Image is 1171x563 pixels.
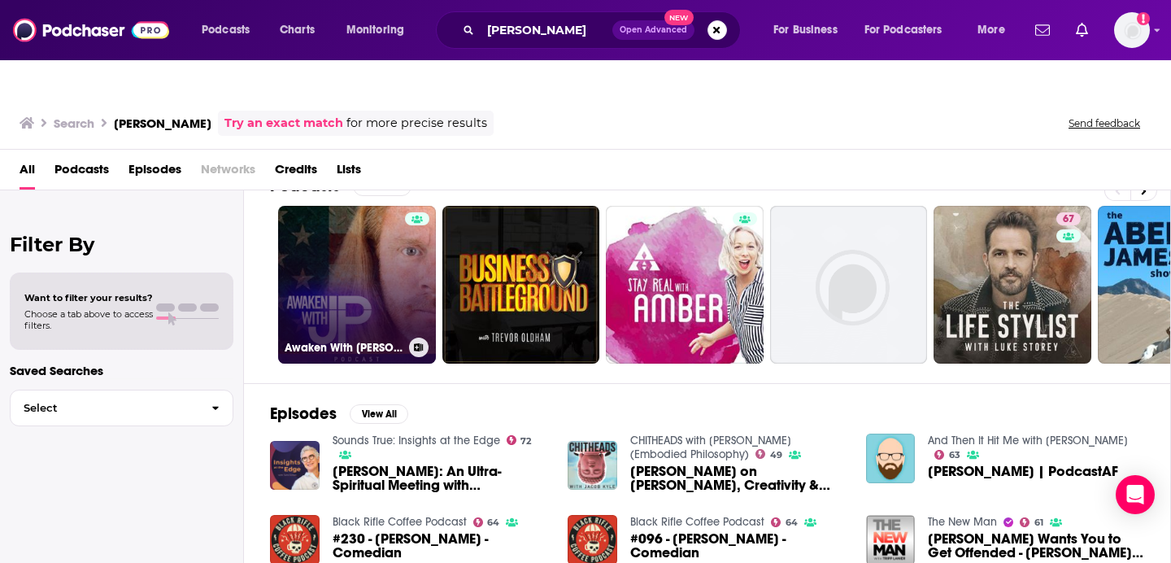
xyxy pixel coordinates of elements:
a: 61 [1020,517,1043,527]
span: Select [11,403,198,413]
input: Search podcasts, credits, & more... [481,17,612,43]
span: Want to filter your results? [24,292,153,303]
span: New [664,10,694,25]
span: 49 [770,452,782,459]
a: 49 [755,449,782,459]
span: 72 [520,438,531,445]
button: open menu [190,17,271,43]
img: JP Sears on JP Sears, Creativity & Vulnerability (#51) [568,441,617,491]
button: Send feedback [1064,116,1145,130]
span: 67 [1063,212,1074,228]
a: 67 [934,206,1091,364]
img: User Profile [1114,12,1150,48]
a: Show notifications dropdown [1069,16,1095,44]
a: JP Sears on JP Sears, Creativity & Vulnerability (#51) [630,465,847,492]
span: [PERSON_NAME] Wants You to Get Offended - [PERSON_NAME] (Encore) [928,532,1144,560]
span: More [977,19,1005,41]
span: Monitoring [346,19,404,41]
a: The New Man [928,515,997,529]
button: open menu [966,17,1025,43]
a: Black Rifle Coffee Podcast [630,515,764,529]
a: #230 - JP Sears - Comedian [333,532,549,560]
span: Logged in as FirstLiberty [1114,12,1150,48]
h2: Filter By [10,233,233,256]
h3: Awaken With [PERSON_NAME] Show [285,341,403,355]
button: open menu [762,17,858,43]
a: Sounds True: Insights at the Edge [333,434,500,447]
p: Saved Searches [10,363,233,378]
span: Choose a tab above to access filters. [24,308,153,331]
span: Charts [280,19,315,41]
a: All [20,156,35,190]
span: 63 [949,452,960,459]
img: Podchaser - Follow, Share and Rate Podcasts [13,15,169,46]
a: Credits [275,156,317,190]
span: 64 [487,519,499,526]
span: [PERSON_NAME] | PodcastAF [928,465,1118,478]
img: JP Sears | PodcastAF [866,434,916,483]
a: CHITHEADS with Jacob Kyle (Embodied Philosophy) [630,434,791,461]
h2: Episodes [270,404,337,424]
span: For Business [773,19,838,41]
a: 63 [934,450,960,460]
span: #096 - [PERSON_NAME] - Comedian [630,532,847,560]
a: Show notifications dropdown [1029,16,1056,44]
a: Black Rifle Coffee Podcast [333,515,467,529]
span: Open Advanced [620,26,687,34]
a: Episodes [128,156,181,190]
svg: Add a profile image [1137,12,1150,25]
img: JP Sears: An Ultra-Spiritual Meeting with JP Sears [270,441,320,491]
a: And Then It Hit Me with Cory Allen [928,434,1128,447]
span: [PERSON_NAME] on [PERSON_NAME], Creativity & Vulnerability (#51) [630,465,847,492]
span: Networks [201,156,255,190]
span: #230 - [PERSON_NAME] - Comedian [333,532,549,560]
span: 61 [1034,519,1043,526]
a: Lists [337,156,361,190]
button: open menu [854,17,966,43]
span: Podcasts [202,19,250,41]
button: Select [10,390,233,426]
span: For Podcasters [864,19,942,41]
button: View All [350,404,408,424]
h3: Search [54,116,94,131]
button: Open AdvancedNew [612,20,694,40]
a: JP Sears | PodcastAF [928,465,1118,478]
span: for more precise results [346,114,487,133]
a: Awaken With [PERSON_NAME] Show [278,206,436,364]
a: 64 [771,517,798,527]
a: Podcasts [54,156,109,190]
span: [PERSON_NAME]: An Ultra-Spiritual Meeting with [PERSON_NAME] [333,465,549,492]
a: JP Sears Wants You to Get Offended - JP Sears (Encore) [928,532,1144,560]
a: EpisodesView All [270,404,408,424]
button: Show profile menu [1114,12,1150,48]
div: Search podcasts, credits, & more... [451,11,756,49]
button: open menu [335,17,425,43]
a: 72 [507,435,532,445]
a: Charts [269,17,324,43]
a: Try an exact match [224,114,343,133]
div: Open Intercom Messenger [1116,475,1155,514]
span: 64 [786,519,798,526]
a: 67 [1056,212,1081,225]
h3: [PERSON_NAME] [114,116,211,131]
a: JP Sears: An Ultra-Spiritual Meeting with JP Sears [333,465,549,492]
a: #096 - JP Sears - Comedian [630,532,847,560]
a: 64 [473,517,500,527]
